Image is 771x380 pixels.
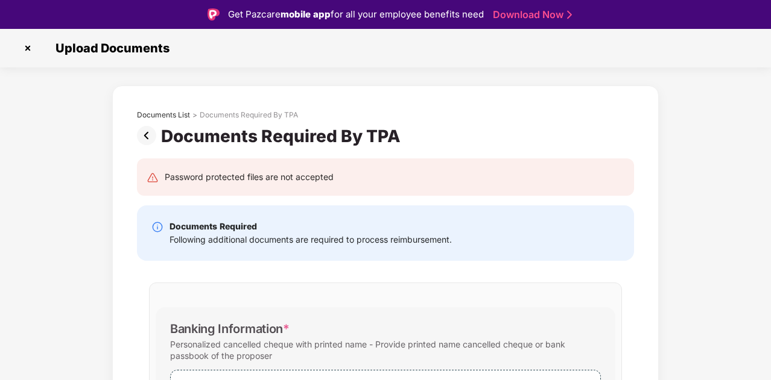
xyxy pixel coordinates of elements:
[147,172,159,184] img: svg+xml;base64,PHN2ZyB4bWxucz0iaHR0cDovL3d3dy53My5vcmcvMjAwMC9zdmciIHdpZHRoPSIyNCIgaGVpZ2h0PSIyNC...
[200,110,298,120] div: Documents Required By TPA
[43,41,176,55] span: Upload Documents
[170,221,257,231] b: Documents Required
[228,7,484,22] div: Get Pazcare for all your employee benefits need
[137,126,161,145] img: svg+xml;base64,PHN2ZyBpZD0iUHJldi0zMngzMiIgeG1sbnM9Imh0dHA6Ly93d3cudzMub3JnLzIwMDAvc3ZnIiB3aWR0aD...
[493,8,568,21] a: Download Now
[165,170,334,184] div: Password protected files are not accepted
[170,336,601,364] div: Personalized cancelled cheque with printed name - Provide printed name cancelled cheque or bank p...
[18,39,37,58] img: svg+xml;base64,PHN2ZyBpZD0iQ3Jvc3MtMzJ4MzIiIHhtbG5zPSJodHRwOi8vd3d3LnczLm9yZy8yMDAwL3N2ZyIgd2lkdG...
[567,8,572,21] img: Stroke
[170,233,452,246] div: Following additional documents are required to process reimbursement.
[137,110,190,120] div: Documents List
[161,126,405,146] div: Documents Required By TPA
[151,221,163,233] img: svg+xml;base64,PHN2ZyBpZD0iSW5mby0yMHgyMCIgeG1sbnM9Imh0dHA6Ly93d3cudzMub3JnLzIwMDAvc3ZnIiB3aWR0aD...
[208,8,220,20] img: Logo
[192,110,197,120] div: >
[281,8,331,20] strong: mobile app
[170,322,290,336] div: Banking Information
